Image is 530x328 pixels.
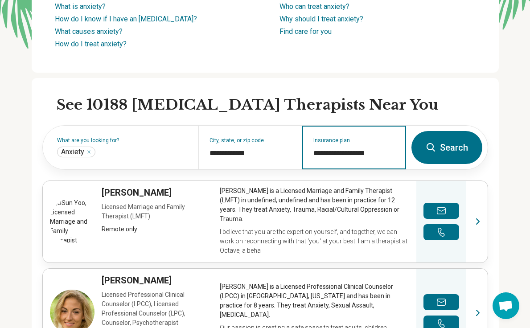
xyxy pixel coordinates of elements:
button: Search [411,131,482,164]
button: Send a message [423,294,459,310]
a: How do I treat anxiety? [55,40,127,48]
a: How do I know if I have an [MEDICAL_DATA]? [55,15,197,23]
label: What are you looking for? [57,138,188,143]
a: What causes anxiety? [55,27,123,36]
div: Open chat [493,292,519,319]
a: Why should I treat anxiety? [279,15,363,23]
span: Anxiety [61,148,84,156]
h2: See 10188 [MEDICAL_DATA] Therapists Near You [57,96,488,115]
a: What is anxiety? [55,2,106,11]
a: Find care for you [279,27,332,36]
button: Send a message [423,203,459,219]
a: Who can treat anxiety? [279,2,349,11]
button: Anxiety [86,149,91,155]
button: Make a phone call [423,224,459,240]
div: Anxiety [57,147,95,157]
